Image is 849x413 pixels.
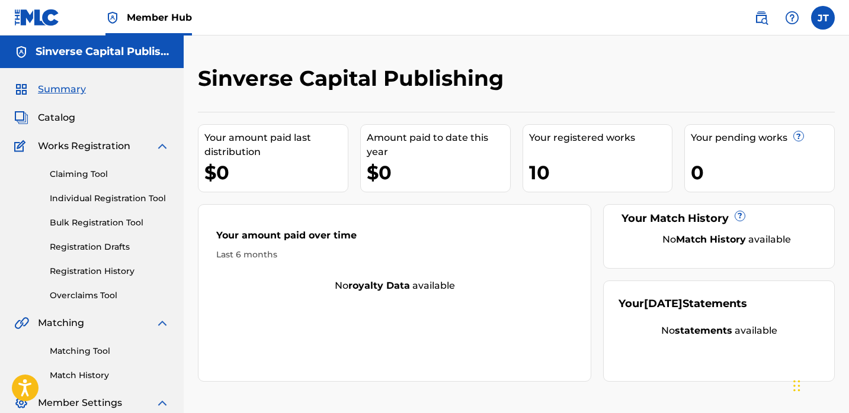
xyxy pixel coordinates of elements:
[754,11,768,25] img: search
[811,6,835,30] div: User Menu
[735,211,745,221] span: ?
[529,159,672,186] div: 10
[633,233,819,247] div: No available
[216,228,573,249] div: Your amount paid over time
[204,159,348,186] div: $0
[529,131,672,145] div: Your registered works
[50,192,169,205] a: Individual Registration Tool
[50,369,169,382] a: Match History
[749,6,773,30] a: Public Search
[50,168,169,180] a: Claiming Tool
[155,139,169,153] img: expand
[780,6,804,30] div: Help
[675,325,732,336] strong: statements
[367,131,510,159] div: Amount paid to date this year
[50,289,169,302] a: Overclaims Tool
[793,368,800,404] div: Drag
[198,65,510,92] h2: Sinverse Capital Publishing
[50,345,169,357] a: Matching Tool
[794,131,803,141] span: ?
[204,131,348,159] div: Your amount paid last distribution
[14,82,86,96] a: SummarySummary
[691,131,834,145] div: Your pending works
[14,396,28,410] img: Member Settings
[14,111,75,125] a: CatalogCatalog
[676,234,746,245] strong: Match History
[619,324,819,338] div: No available
[38,139,130,153] span: Works Registration
[816,254,849,349] iframe: Resource Center
[155,396,169,410] img: expand
[216,249,573,261] div: Last 6 months
[14,45,28,59] img: Accounts
[367,159,510,186] div: $0
[14,139,30,153] img: Works Registration
[790,356,849,413] iframe: Chat Widget
[348,280,410,291] strong: royalty data
[619,211,819,227] div: Your Match History
[105,11,120,25] img: Top Rightsholder
[644,297,683,310] span: [DATE]
[50,241,169,253] a: Registration Drafts
[785,11,799,25] img: help
[619,296,747,312] div: Your Statements
[14,82,28,96] img: Summary
[155,316,169,330] img: expand
[36,45,169,59] h5: Sinverse Capital Publishing
[50,217,169,229] a: Bulk Registration Tool
[14,316,29,330] img: Matching
[127,11,192,24] span: Member Hub
[14,111,28,125] img: Catalog
[38,111,75,125] span: Catalog
[14,9,60,26] img: MLC Logo
[50,265,169,278] a: Registration History
[691,159,834,186] div: 0
[38,82,86,96] span: Summary
[38,316,84,330] span: Matching
[198,279,591,293] div: No available
[38,396,122,410] span: Member Settings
